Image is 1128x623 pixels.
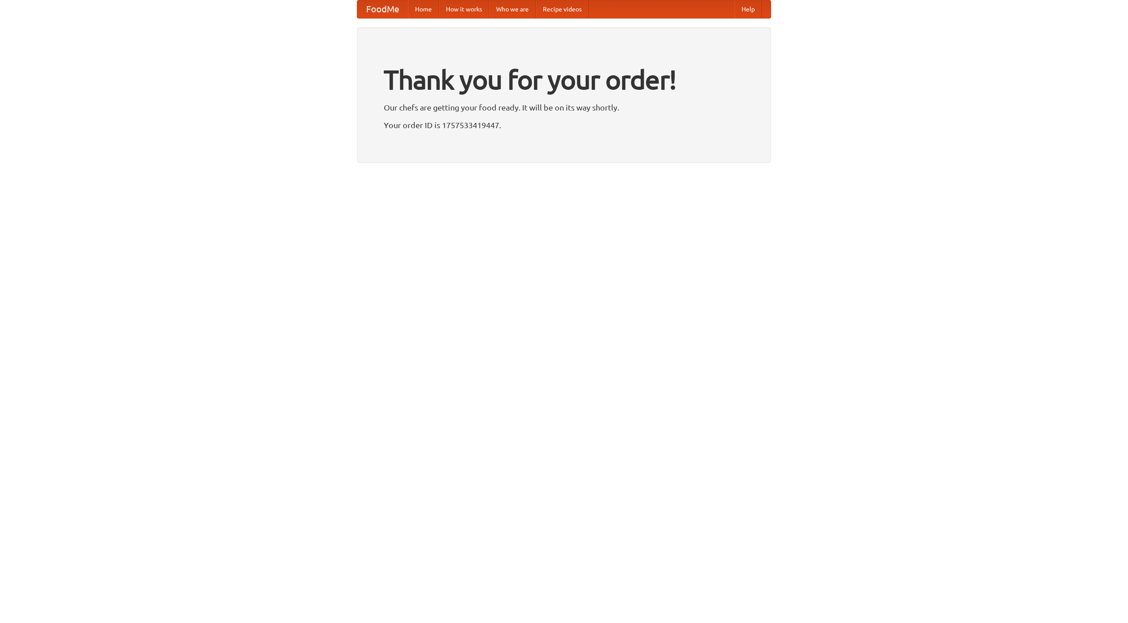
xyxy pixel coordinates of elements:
a: How it works [439,0,489,18]
p: Your order ID is 1757533419447. [384,118,744,132]
a: Recipe videos [536,0,589,18]
p: Our chefs are getting your food ready. It will be on its way shortly. [384,101,744,114]
a: Help [735,0,762,18]
a: Who we are [489,0,536,18]
h1: Thank you for your order! [384,59,744,101]
a: FoodMe [357,0,408,18]
a: Home [408,0,439,18]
